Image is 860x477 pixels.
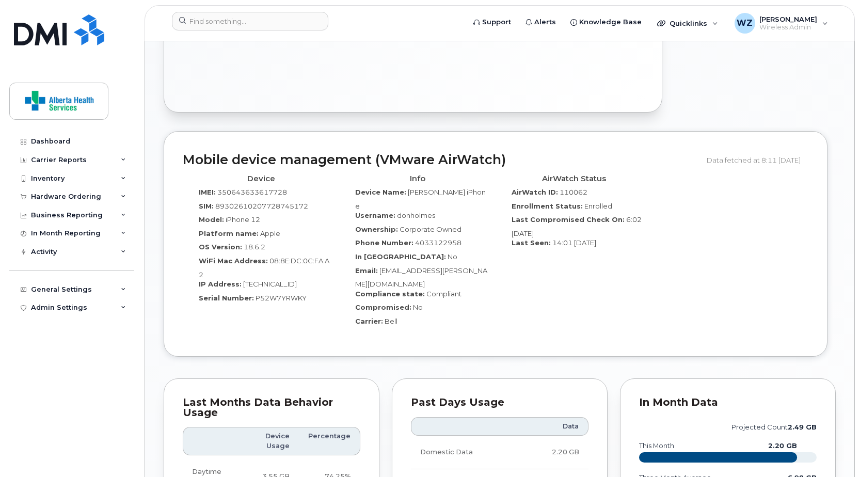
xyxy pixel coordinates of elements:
[355,211,395,220] label: Username:
[183,397,360,418] div: Last Months Data Behavior Usage
[256,294,307,302] span: P52W7YRWKY
[226,215,260,224] span: iPhone 12
[413,303,423,311] span: No
[731,423,817,431] text: projected count
[199,256,268,266] label: WiFi Mac Address:
[172,12,328,30] input: Find something...
[190,174,331,183] h4: Device
[260,229,280,237] span: Apple
[727,13,835,34] div: Wei Zhou
[737,17,753,29] span: WZ
[199,187,216,197] label: IMEI:
[199,215,224,225] label: Model:
[534,17,556,27] span: Alerts
[347,174,488,183] h4: Info
[385,317,397,325] span: Bell
[355,238,413,248] label: Phone Number:
[355,225,398,234] label: Ownership:
[215,202,308,210] span: 89302610207728745172
[579,17,642,27] span: Knowledge Base
[639,442,674,450] text: this month
[199,279,242,289] label: IP Address:
[560,188,587,196] span: 110062
[563,12,649,33] a: Knowledge Base
[512,201,583,211] label: Enrollment Status:
[245,427,299,455] th: Device Usage
[511,436,588,469] td: 2.20 GB
[639,397,817,408] div: In Month Data
[355,316,383,326] label: Carrier:
[199,229,259,239] label: Platform name:
[397,211,435,219] span: donholmes
[243,280,297,288] span: [TECHNICAL_ID]
[355,289,425,299] label: Compliance state:
[768,442,797,450] text: 2.20 GB
[199,201,214,211] label: SIM:
[244,243,265,251] span: 18.6.2
[512,187,558,197] label: AirWatch ID:
[670,19,707,27] span: Quicklinks
[512,215,642,237] span: 6:02 [DATE]
[512,215,625,225] label: Last Compromised Check On:
[759,15,817,23] span: [PERSON_NAME]
[482,17,511,27] span: Support
[199,293,254,303] label: Serial Number:
[299,427,360,455] th: Percentage
[355,266,487,289] span: [EMAIL_ADDRESS][PERSON_NAME][DOMAIN_NAME]
[411,436,511,469] td: Domestic Data
[518,12,563,33] a: Alerts
[512,238,551,248] label: Last Seen:
[411,397,588,408] div: Past Days Usage
[355,187,406,197] label: Device Name:
[355,303,411,312] label: Compromised:
[511,417,588,436] th: Data
[426,290,461,298] span: Compliant
[650,13,725,34] div: Quicklinks
[448,252,457,261] span: No
[707,150,808,170] div: Data fetched at 8:11 [DATE]
[183,153,699,167] h2: Mobile device management (VMware AirWatch)
[759,23,817,31] span: Wireless Admin
[355,266,378,276] label: Email:
[584,202,612,210] span: Enrolled
[400,225,461,233] span: Corporate Owned
[552,239,596,247] span: 14:01 [DATE]
[199,242,242,252] label: OS Version:
[199,257,329,279] span: 08:8E:DC:0C:FA:A2
[788,423,817,431] tspan: 2.49 GB
[355,252,446,262] label: In [GEOGRAPHIC_DATA]:
[466,12,518,33] a: Support
[415,239,461,247] span: 4033122958
[355,188,486,210] span: [PERSON_NAME] iPhone
[503,174,644,183] h4: AirWatch Status
[217,188,287,196] span: 350643633617728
